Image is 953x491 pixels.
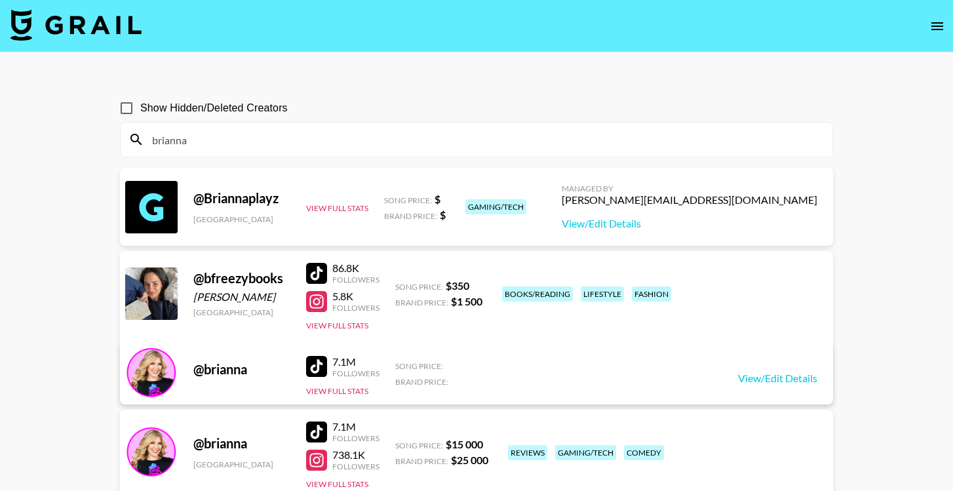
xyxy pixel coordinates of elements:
[440,208,446,221] strong: $
[502,286,573,302] div: books/reading
[395,456,448,466] span: Brand Price:
[395,441,443,450] span: Song Price:
[451,454,488,466] strong: $ 25 000
[395,298,448,307] span: Brand Price:
[140,100,288,116] span: Show Hidden/Deleted Creators
[562,184,817,193] div: Managed By
[508,445,547,460] div: reviews
[332,275,379,285] div: Followers
[446,279,469,292] strong: $ 350
[332,290,379,303] div: 5.8K
[306,321,368,330] button: View Full Stats
[332,448,379,462] div: 738.1K
[193,290,290,304] div: [PERSON_NAME]
[738,372,817,385] a: View/Edit Details
[306,479,368,489] button: View Full Stats
[193,307,290,317] div: [GEOGRAPHIC_DATA]
[395,361,443,371] span: Song Price:
[555,445,616,460] div: gaming/tech
[193,270,290,286] div: @ bfreezybooks
[632,286,671,302] div: fashion
[435,193,440,205] strong: $
[332,355,379,368] div: 7.1M
[332,262,379,275] div: 86.8K
[465,199,526,214] div: gaming/tech
[144,129,825,150] input: Search by User Name
[332,368,379,378] div: Followers
[332,420,379,433] div: 7.1M
[332,303,379,313] div: Followers
[624,445,664,460] div: comedy
[562,217,817,230] a: View/Edit Details
[10,9,142,41] img: Grail Talent
[306,386,368,396] button: View Full Stats
[332,433,379,443] div: Followers
[193,435,290,452] div: @ brianna
[395,377,448,387] span: Brand Price:
[451,295,482,307] strong: $ 1 500
[446,438,483,450] strong: $ 15 000
[924,13,950,39] button: open drawer
[193,460,290,469] div: [GEOGRAPHIC_DATA]
[562,193,817,206] div: [PERSON_NAME][EMAIL_ADDRESS][DOMAIN_NAME]
[395,282,443,292] span: Song Price:
[332,462,379,471] div: Followers
[581,286,624,302] div: lifestyle
[384,211,437,221] span: Brand Price:
[306,203,368,213] button: View Full Stats
[384,195,432,205] span: Song Price:
[193,361,290,378] div: @ brianna
[193,214,290,224] div: [GEOGRAPHIC_DATA]
[193,190,290,206] div: @ Briannaplayz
